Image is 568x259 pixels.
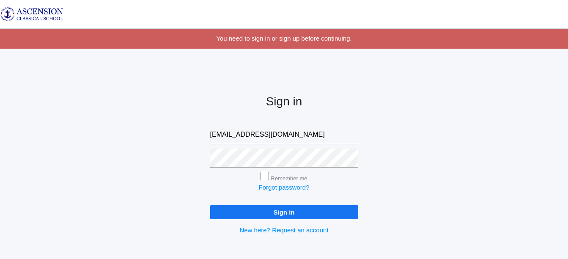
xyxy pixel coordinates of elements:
a: Forgot password? [258,184,309,191]
h2: Sign in [210,95,358,108]
label: Remember me [271,175,307,182]
input: Sign in [210,205,358,219]
a: New here? Request an account [239,226,328,234]
input: Email address [210,125,358,144]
